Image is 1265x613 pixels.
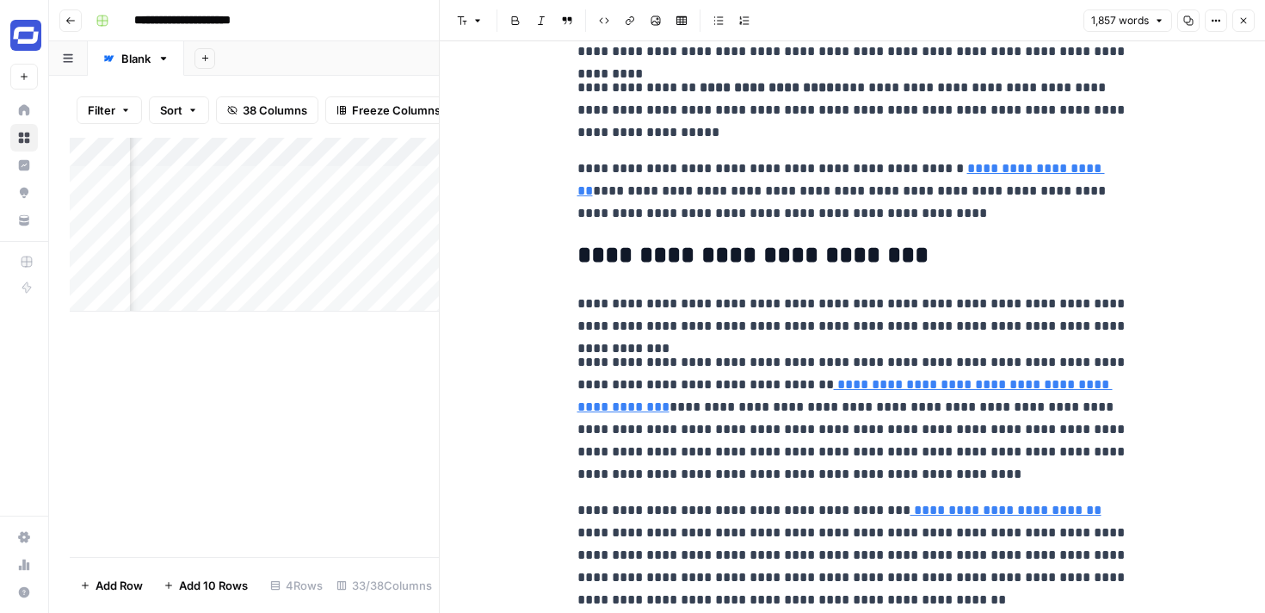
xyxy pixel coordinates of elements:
[10,523,38,551] a: Settings
[216,96,318,124] button: 38 Columns
[77,96,142,124] button: Filter
[10,207,38,234] a: Your Data
[352,102,441,119] span: Freeze Columns
[10,124,38,152] a: Browse
[153,572,258,599] button: Add 10 Rows
[179,577,248,594] span: Add 10 Rows
[10,20,41,51] img: Synthesia Logo
[96,577,143,594] span: Add Row
[10,152,38,179] a: Insights
[10,14,38,57] button: Workspace: Synthesia
[330,572,439,599] div: 33/38 Columns
[160,102,182,119] span: Sort
[70,572,153,599] button: Add Row
[1091,13,1149,28] span: 1,857 words
[243,102,307,119] span: 38 Columns
[149,96,209,124] button: Sort
[263,572,330,599] div: 4 Rows
[1083,9,1172,32] button: 1,857 words
[10,551,38,579] a: Usage
[88,102,115,119] span: Filter
[10,96,38,124] a: Home
[121,50,151,67] div: Blank
[10,579,38,606] button: Help + Support
[10,179,38,207] a: Opportunities
[88,41,184,76] a: Blank
[325,96,452,124] button: Freeze Columns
